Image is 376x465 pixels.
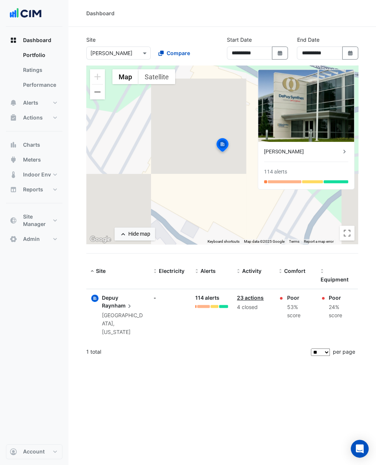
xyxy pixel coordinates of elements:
[351,440,369,458] div: Open Intercom Messenger
[112,69,138,84] button: Show street map
[17,63,62,77] a: Ratings
[195,294,228,302] div: 114 alerts
[284,268,305,274] span: Comfort
[167,49,190,57] span: Compare
[23,141,40,149] span: Charts
[10,141,17,149] app-icon: Charts
[10,217,17,224] app-icon: Site Manager
[10,114,17,121] app-icon: Actions
[10,186,17,193] app-icon: Reports
[340,226,354,241] button: Toggle fullscreen view
[17,48,62,63] a: Portfolio
[214,137,231,155] img: site-pin-selected.svg
[6,152,62,167] button: Meters
[237,294,264,301] a: 23 actions
[23,156,41,163] span: Meters
[264,168,287,176] div: 114 alerts
[86,36,96,44] label: Site
[304,239,334,243] a: Report a map error
[10,36,17,44] app-icon: Dashboard
[10,156,17,163] app-icon: Meters
[23,235,40,243] span: Admin
[23,114,43,121] span: Actions
[6,209,62,232] button: Site Manager
[227,36,252,44] label: Start Date
[153,294,186,302] div: -
[23,186,43,193] span: Reports
[244,239,285,243] span: Map data ©2025 Google
[6,182,62,197] button: Reports
[115,227,155,241] button: Hide map
[88,235,113,244] img: Google
[6,95,62,110] button: Alerts
[277,50,283,56] fa-icon: Select Date
[321,276,348,283] span: Equipment
[23,99,38,106] span: Alerts
[287,294,311,302] div: Poor
[23,448,45,455] span: Account
[6,167,62,182] button: Indoor Env
[200,268,216,274] span: Alerts
[6,444,62,459] button: Account
[23,36,51,44] span: Dashboard
[9,6,42,21] img: Company Logo
[154,47,195,60] button: Compare
[6,48,62,95] div: Dashboard
[329,294,353,302] div: Poor
[102,311,144,337] div: [GEOGRAPHIC_DATA], [US_STATE]
[128,230,150,238] div: Hide map
[347,50,354,56] fa-icon: Select Date
[10,99,17,106] app-icon: Alerts
[242,268,261,274] span: Activity
[297,36,319,44] label: End Date
[86,343,309,361] div: 1 total
[6,110,62,125] button: Actions
[237,303,270,312] div: 4 closed
[90,85,105,99] button: Zoom out
[329,303,353,320] div: 24% score
[289,239,299,243] a: Terms (opens in new tab)
[264,148,341,156] div: [PERSON_NAME]
[138,69,175,84] button: Show satellite imagery
[158,268,184,274] span: Electricity
[17,77,62,92] a: Performance
[102,302,133,310] span: Raynham
[10,171,17,178] app-icon: Indoor Env
[6,33,62,48] button: Dashboard
[258,70,354,142] img: Depuy Raynham
[102,294,118,301] span: Depuy
[90,69,105,84] button: Zoom in
[333,348,355,355] span: per page
[86,9,115,17] div: Dashboard
[96,268,106,274] span: Site
[208,239,240,244] button: Keyboard shortcuts
[6,137,62,152] button: Charts
[10,235,17,243] app-icon: Admin
[23,171,51,178] span: Indoor Env
[23,213,51,228] span: Site Manager
[6,232,62,246] button: Admin
[287,303,311,320] div: 53% score
[88,235,113,244] a: Open this area in Google Maps (opens a new window)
